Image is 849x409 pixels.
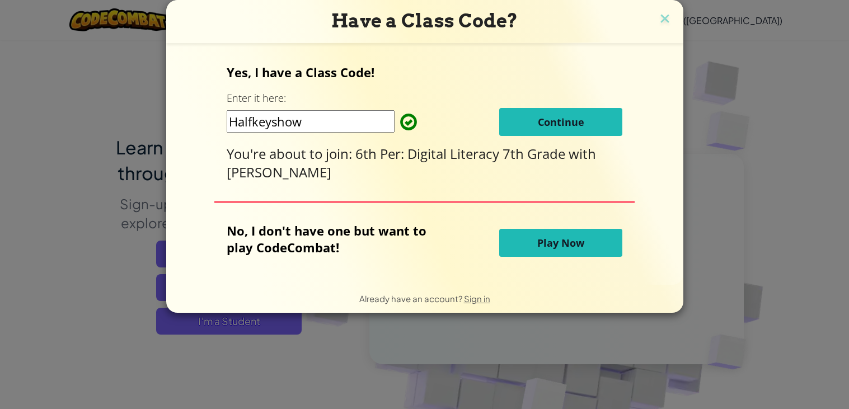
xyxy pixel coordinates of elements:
p: No, I don't have one but want to play CodeCombat! [227,222,443,256]
span: Play Now [537,236,584,250]
button: Play Now [499,229,622,257]
span: Already have an account? [359,293,464,304]
span: with [569,144,596,163]
span: 6th Per: Digital Literacy 7th Grade [355,144,569,163]
span: You're about to join: [227,144,355,163]
span: Continue [538,115,584,129]
span: Have a Class Code? [331,10,518,32]
a: Sign in [464,293,490,304]
img: close icon [658,11,672,28]
label: Enter it here: [227,91,286,105]
span: [PERSON_NAME] [227,163,331,181]
p: Yes, I have a Class Code! [227,64,622,81]
button: Continue [499,108,622,136]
